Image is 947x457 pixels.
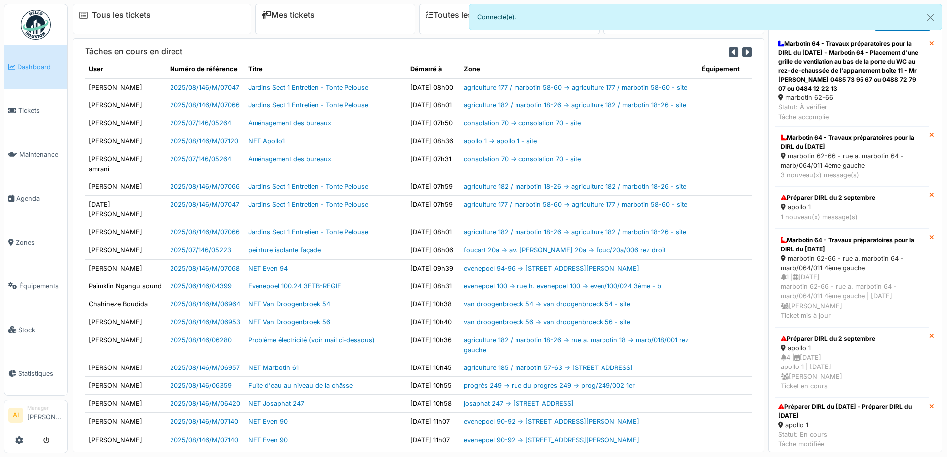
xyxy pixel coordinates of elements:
a: Équipements [4,264,67,308]
th: Numéro de référence [166,60,244,78]
td: [PERSON_NAME] [85,376,166,394]
a: NET Van Droogenbroek 54 [248,300,330,308]
a: 2025/06/146/04399 [170,282,232,290]
span: Dashboard [17,62,63,72]
div: Marbotin 64 - Travaux préparatoires pour la DIRL du [DATE] [781,133,923,151]
a: Marbotin 64 - Travaux préparatoires pour la DIRL du [DATE] marbotin 62-66 - rue a. marbotin 64 - ... [775,126,929,187]
span: Maintenance [19,150,63,159]
td: [PERSON_NAME] [85,259,166,277]
div: 3 nouveau(x) message(s) [781,170,923,180]
a: Aménagement des bureaux [248,119,331,127]
td: [DATE][PERSON_NAME] [85,195,166,223]
h6: Tâches en cours en direct [85,47,182,56]
td: [DATE] 10h55 [406,376,460,394]
li: AI [8,408,23,423]
a: 2025/08/146/M/07047 [170,201,239,208]
div: Statut: À vérifier Tâche accomplie [778,102,925,121]
div: marbotin 62-66 - rue a. marbotin 64 - marb/064/011 4ème gauche [781,254,923,273]
a: Jardins Sect 1 Entretien - Tonte Pelouse [248,101,368,109]
div: Marbotin 64 - Travaux préparatoires pour la DIRL du [DATE] - Marbotin 64 - Placement d'une grille... [778,39,925,93]
a: Marbotin 64 - Travaux préparatoires pour la DIRL du [DATE] - Marbotin 64 - Placement d'une grille... [775,35,929,126]
a: agriculture 182 / marbotin 18-26 -> agriculture 182 / marbotin 18-26 - site [464,228,686,236]
div: Préparer DIRL du [DATE] - Préparer DIRL du [DATE] [778,402,925,420]
span: Stock [18,325,63,335]
a: Marbotin 64 - Travaux préparatoires pour la DIRL du [DATE] marbotin 62-66 - rue a. marbotin 64 - ... [775,229,929,327]
td: Chahineze Boudida [85,295,166,313]
a: 2025/08/146/06280 [170,336,232,344]
a: Problème électricité (voir mail ci-dessous) [248,336,375,344]
th: Équipement [698,60,752,78]
a: Jardins Sect 1 Entretien - Tonte Pelouse [248,183,368,190]
a: Jardins Sect 1 Entretien - Tonte Pelouse [248,201,368,208]
a: 2025/08/146/M/07066 [170,183,240,190]
a: evenepoel 100 -> rue h. evenepoel 100 -> even/100/024 3ème - b [464,282,661,290]
div: Manager [27,404,63,412]
div: Marbotin 64 - Travaux préparatoires pour la DIRL du [DATE] [781,236,923,254]
a: van droogenbroeck 54 -> van droogenbroeck 54 - site [464,300,630,308]
a: Préparer DIRL du 2 septembre apollo 1 1 nouveau(x) message(s) [775,186,929,228]
div: marbotin 62-66 - rue a. marbotin 64 - marb/064/011 4ème gauche [781,151,923,170]
a: Jardins Sect 1 Entretien - Tonte Pelouse [248,84,368,91]
a: agriculture 177 / marbotin 58-60 -> agriculture 177 / marbotin 58-60 - site [464,84,687,91]
td: [PERSON_NAME] [85,359,166,376]
a: Dashboard [4,45,67,89]
a: agriculture 182 / marbotin 18-26 -> agriculture 182 / marbotin 18-26 - site [464,101,686,109]
span: Zones [16,238,63,247]
td: [DATE] 08h01 [406,96,460,114]
a: 2025/07/146/05264 [170,155,231,163]
div: apollo 1 [781,343,923,353]
a: foucart 20a -> av. [PERSON_NAME] 20a -> fouc/20a/006 rez droit [464,246,666,254]
div: apollo 1 [778,420,925,430]
div: Préparer DIRL du 2 septembre [781,193,923,202]
a: NET Even 94 [248,265,288,272]
a: consolation 70 -> consolation 70 - site [464,119,581,127]
div: apollo 1 [781,202,923,212]
a: 2025/08/146/M/06957 [170,364,240,371]
li: [PERSON_NAME] [27,404,63,426]
td: Paimklin Ngangu sound [85,277,166,295]
td: [DATE] 10h36 [406,331,460,359]
td: [DATE] 07h59 [406,178,460,195]
td: [DATE] 08h00 [406,78,460,96]
a: NET Josaphat 247 [248,400,304,407]
a: apollo 1 -> apollo 1 - site [464,137,537,145]
a: Statistiques [4,352,67,395]
td: [PERSON_NAME] [85,96,166,114]
a: Mes tickets [261,10,315,20]
td: [DATE] 10h38 [406,295,460,313]
span: Tickets [18,106,63,115]
a: Préparer DIRL du [DATE] - Préparer DIRL du [DATE] apollo 1 Statut: En coursTâche modifiée [775,398,929,454]
td: [PERSON_NAME] amrani [85,150,166,178]
a: 2025/07/146/05223 [170,246,231,254]
a: AI Manager[PERSON_NAME] [8,404,63,428]
div: 1 | [DATE] marbotin 62-66 - rue a. marbotin 64 - marb/064/011 4ème gauche | [DATE] [PERSON_NAME] ... [781,273,923,320]
div: 1 nouveau(x) message(s) [781,212,923,222]
th: Démarré à [406,60,460,78]
td: [DATE] 08h06 [406,241,460,259]
a: consolation 70 -> consolation 70 - site [464,155,581,163]
td: [PERSON_NAME] [85,331,166,359]
a: van droogenbroeck 56 -> van droogenbroeck 56 - site [464,318,630,326]
a: evenepoel 90-92 -> [STREET_ADDRESS][PERSON_NAME] [464,418,639,425]
a: Tickets [4,89,67,133]
td: [DATE] 07h31 [406,150,460,178]
a: Maintenance [4,133,67,177]
a: NET Van Droogenbroek 56 [248,318,330,326]
td: [DATE] 11h07 [406,413,460,431]
td: [PERSON_NAME] [85,431,166,449]
span: translation missing: fr.shared.user [89,65,103,73]
a: 2025/08/146/M/07068 [170,265,240,272]
td: [DATE] 07h59 [406,195,460,223]
a: 2025/08/146/M/07047 [170,84,239,91]
td: [DATE] 10h40 [406,313,460,331]
td: [PERSON_NAME] [85,223,166,241]
div: marbotin 62-66 [778,93,925,102]
a: agriculture 185 / marbotin 57-63 -> [STREET_ADDRESS] [464,364,633,371]
td: [PERSON_NAME] [85,178,166,195]
span: Agenda [16,194,63,203]
a: josaphat 247 -> [STREET_ADDRESS] [464,400,574,407]
a: Fuite d'eau au niveau de la châsse [248,382,353,389]
a: 2025/08/146/M/06953 [170,318,240,326]
td: [PERSON_NAME] [85,413,166,431]
a: Zones [4,220,67,264]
